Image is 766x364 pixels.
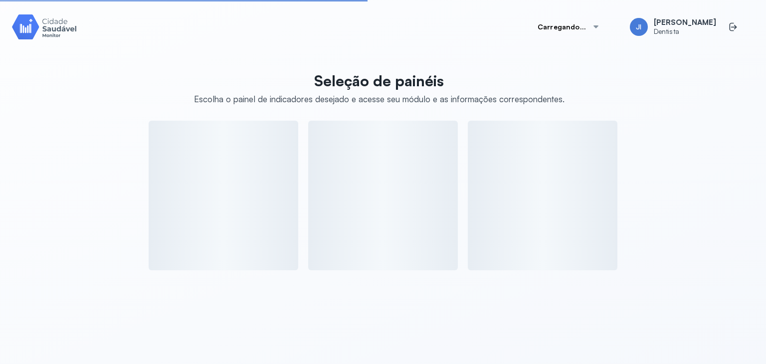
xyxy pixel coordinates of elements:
p: Seleção de painéis [194,72,565,90]
span: Dentista [654,27,716,36]
img: Logotipo do produto Monitor [12,12,77,41]
button: Carregando... [526,17,612,37]
span: JI [636,23,641,31]
div: Escolha o painel de indicadores desejado e acesse seu módulo e as informações correspondentes. [194,94,565,104]
span: [PERSON_NAME] [654,18,716,27]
